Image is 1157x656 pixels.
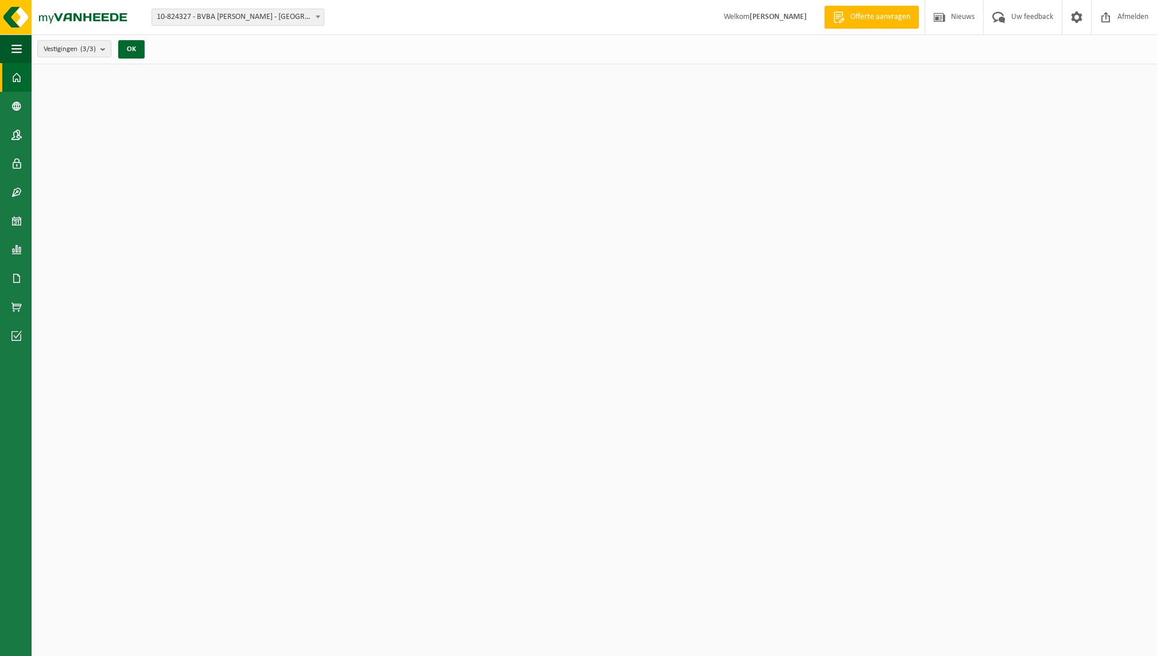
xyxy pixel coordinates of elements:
a: Offerte aanvragen [824,6,919,29]
span: 10-824327 - BVBA ROCHEFORD - ROESELARE [152,9,324,26]
span: Vestigingen [44,41,96,58]
span: 10-824327 - BVBA ROCHEFORD - ROESELARE [152,9,324,25]
count: (3/3) [80,45,96,53]
button: OK [118,40,145,59]
button: Vestigingen(3/3) [37,40,111,57]
strong: [PERSON_NAME] [750,13,807,21]
span: Offerte aanvragen [848,11,913,23]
